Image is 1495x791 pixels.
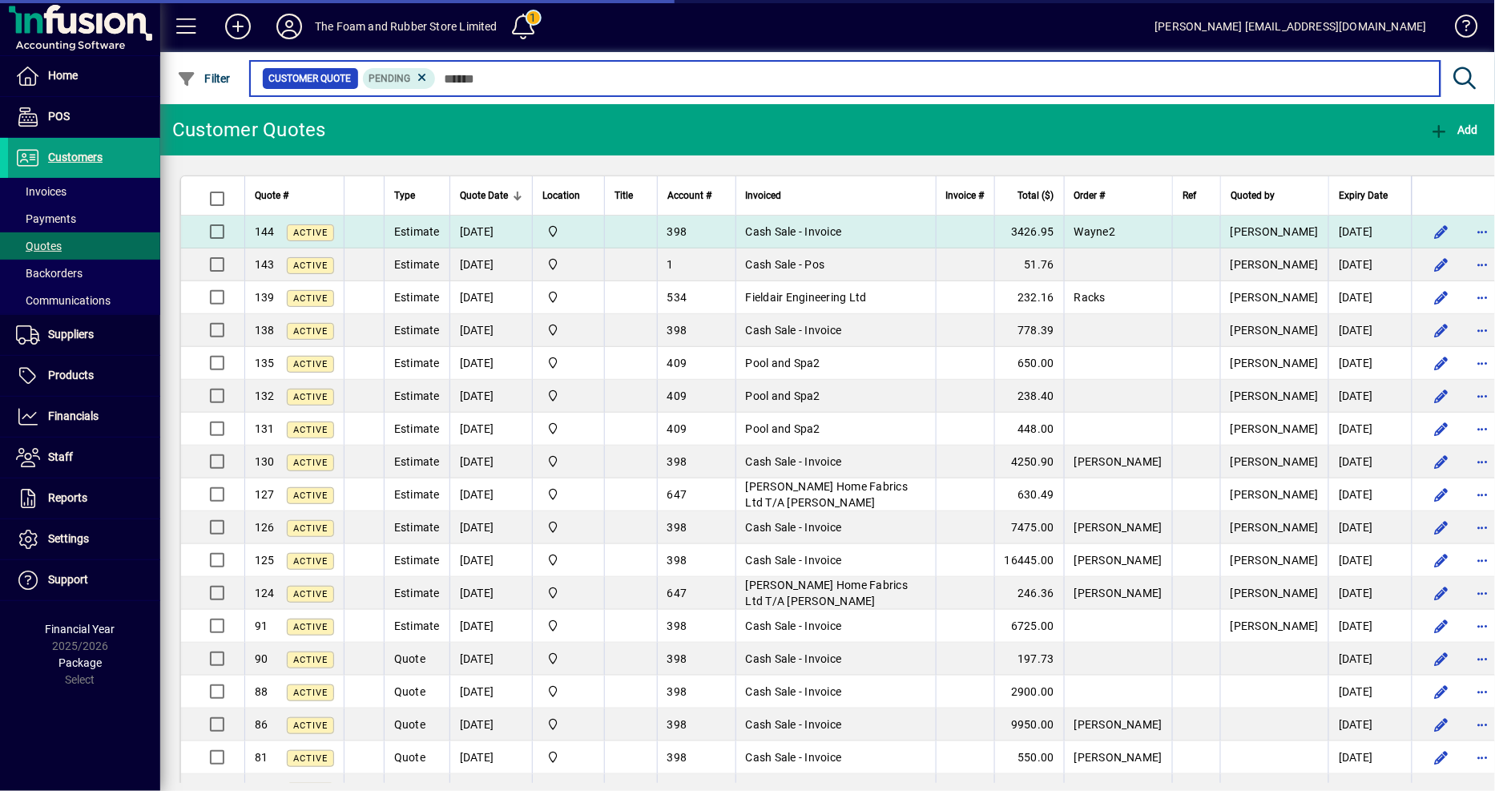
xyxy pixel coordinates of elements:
[1429,449,1454,474] button: Edit
[449,708,532,741] td: [DATE]
[255,187,334,204] div: Quote #
[667,187,726,204] div: Account #
[48,369,94,381] span: Products
[1328,347,1412,380] td: [DATE]
[255,422,275,435] span: 131
[1429,482,1454,507] button: Edit
[746,521,842,534] span: Cash Sale - Invoice
[8,438,160,478] a: Staff
[1074,187,1106,204] span: Order #
[173,64,235,93] button: Filter
[542,683,594,700] span: Foam & Rubber Store
[667,389,687,402] span: 409
[1231,187,1319,204] div: Quoted by
[1018,187,1054,204] span: Total ($)
[48,410,99,422] span: Financials
[449,216,532,248] td: [DATE]
[293,458,328,468] span: Active
[667,652,687,665] span: 398
[255,488,275,501] span: 127
[542,187,580,204] span: Location
[8,356,160,396] a: Products
[449,478,532,511] td: [DATE]
[1328,643,1412,676] td: [DATE]
[542,749,594,766] span: Foam & Rubber Store
[1429,679,1454,704] button: Edit
[1328,577,1412,610] td: [DATE]
[542,256,594,273] span: Foam & Rubber Store
[1074,455,1163,468] span: [PERSON_NAME]
[1328,610,1412,643] td: [DATE]
[394,619,440,632] span: Estimate
[542,486,594,503] span: Foam & Rubber Store
[1328,216,1412,248] td: [DATE]
[449,347,532,380] td: [DATE]
[293,392,328,402] span: Active
[1231,554,1319,567] span: [PERSON_NAME]
[8,260,160,287] a: Backorders
[48,151,103,163] span: Customers
[394,291,440,304] span: Estimate
[293,753,328,764] span: Active
[255,554,275,567] span: 125
[8,97,160,137] a: POS
[1429,515,1454,540] button: Edit
[667,619,687,632] span: 398
[542,519,594,536] span: Foam & Rubber Store
[542,650,594,668] span: Foam & Rubber Store
[615,187,647,204] div: Title
[8,478,160,519] a: Reports
[542,289,594,306] span: Foam & Rubber Store
[212,12,264,41] button: Add
[746,389,820,402] span: Pool and Spa2
[394,422,440,435] span: Estimate
[8,397,160,437] a: Financials
[994,544,1064,577] td: 16445.00
[1074,521,1163,534] span: [PERSON_NAME]
[1328,708,1412,741] td: [DATE]
[994,610,1064,643] td: 6725.00
[264,12,315,41] button: Profile
[994,511,1064,544] td: 7475.00
[449,314,532,347] td: [DATE]
[1328,446,1412,478] td: [DATE]
[177,72,231,85] span: Filter
[1231,187,1275,204] span: Quoted by
[394,187,415,204] span: Type
[1429,416,1454,442] button: Edit
[1155,14,1427,39] div: [PERSON_NAME] [EMAIL_ADDRESS][DOMAIN_NAME]
[1429,547,1454,573] button: Edit
[1328,248,1412,281] td: [DATE]
[994,314,1064,347] td: 778.39
[8,56,160,96] a: Home
[1231,422,1319,435] span: [PERSON_NAME]
[542,716,594,733] span: Foam & Rubber Store
[1231,357,1319,369] span: [PERSON_NAME]
[1429,580,1454,606] button: Edit
[1074,718,1163,731] span: [PERSON_NAME]
[394,521,440,534] span: Estimate
[1074,751,1163,764] span: [PERSON_NAME]
[1339,187,1388,204] span: Expiry Date
[293,523,328,534] span: Active
[542,321,594,339] span: Foam & Rubber Store
[48,110,70,123] span: POS
[293,228,328,238] span: Active
[746,324,842,337] span: Cash Sale - Invoice
[293,622,328,632] span: Active
[1231,521,1319,534] span: [PERSON_NAME]
[1074,291,1106,304] span: Racks
[746,685,842,698] span: Cash Sale - Invoice
[16,267,83,280] span: Backorders
[994,577,1064,610] td: 246.36
[449,544,532,577] td: [DATE]
[994,643,1064,676] td: 197.73
[394,389,440,402] span: Estimate
[667,685,687,698] span: 398
[293,293,328,304] span: Active
[1429,219,1454,244] button: Edit
[994,380,1064,413] td: 238.40
[394,685,425,698] span: Quote
[746,455,842,468] span: Cash Sale - Invoice
[48,532,89,545] span: Settings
